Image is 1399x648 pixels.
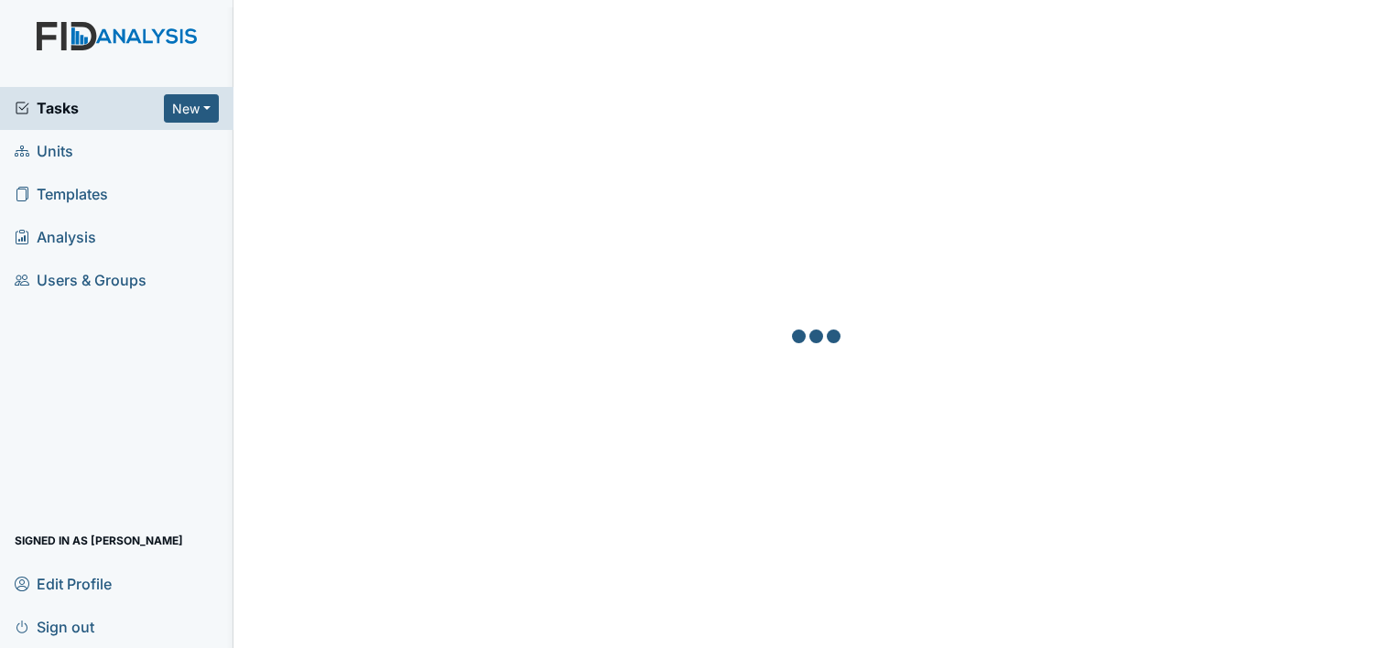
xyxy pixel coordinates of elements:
[15,180,108,209] span: Templates
[15,97,164,119] a: Tasks
[15,266,146,295] span: Users & Groups
[164,94,219,123] button: New
[15,569,112,598] span: Edit Profile
[15,137,73,166] span: Units
[15,223,96,252] span: Analysis
[15,612,94,641] span: Sign out
[15,526,183,555] span: Signed in as [PERSON_NAME]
